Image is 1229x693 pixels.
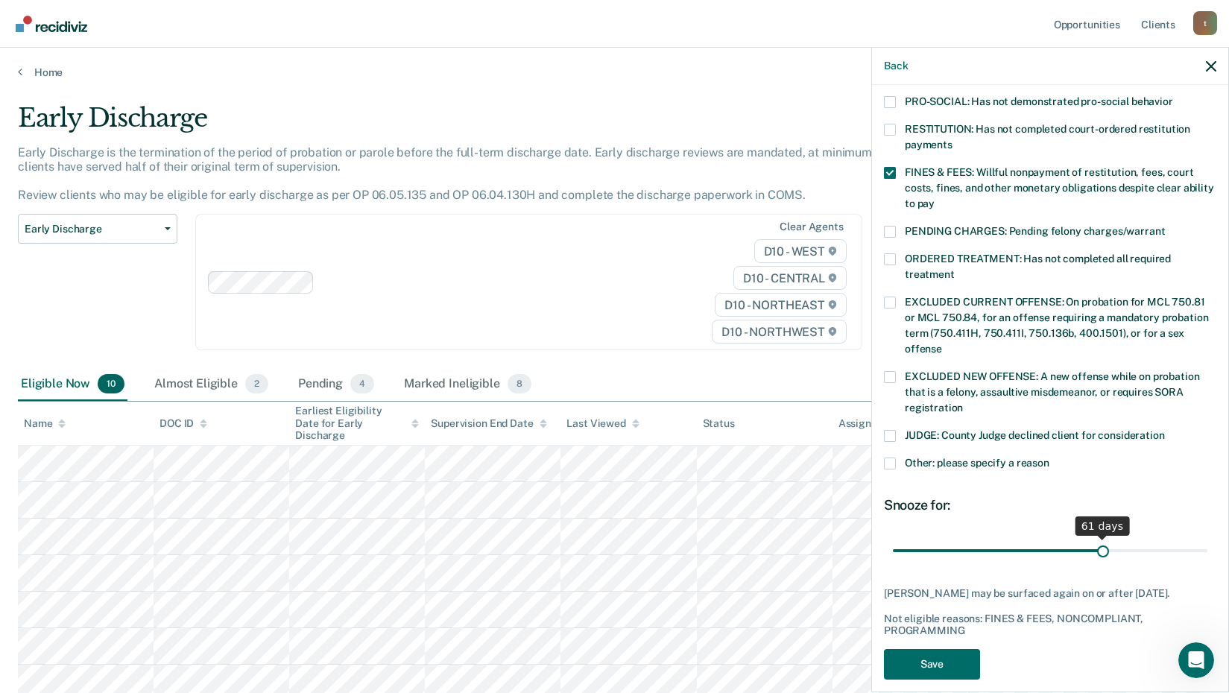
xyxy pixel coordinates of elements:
[754,239,847,263] span: D10 - WEST
[905,253,1171,280] span: ORDERED TREATMENT: Has not completed all required treatment
[295,405,419,442] div: Earliest Eligibility Date for Early Discharge
[431,417,546,430] div: Supervision End Date
[401,368,534,401] div: Marked Ineligible
[245,374,268,393] span: 2
[24,417,66,430] div: Name
[16,16,87,32] img: Recidiviz
[25,223,159,235] span: Early Discharge
[98,374,124,393] span: 10
[838,417,909,430] div: Assigned to
[733,266,847,290] span: D10 - CENTRAL
[884,497,1216,513] div: Snooze for:
[566,417,639,430] div: Last Viewed
[905,429,1165,441] span: JUDGE: County Judge declined client for consideration
[151,368,271,401] div: Almost Eligible
[712,320,846,344] span: D10 - NORTHWEST
[159,417,207,430] div: DOC ID
[703,417,735,430] div: Status
[18,103,940,145] div: Early Discharge
[905,296,1208,355] span: EXCLUDED CURRENT OFFENSE: On probation for MCL 750.81 or MCL 750.84, for an offense requiring a m...
[18,368,127,401] div: Eligible Now
[1178,642,1214,678] iframe: Intercom live chat
[295,368,377,401] div: Pending
[715,293,846,317] span: D10 - NORTHEAST
[884,649,980,680] button: Save
[1075,516,1130,536] div: 61 days
[508,374,531,393] span: 8
[1193,11,1217,35] div: t
[884,587,1216,600] div: [PERSON_NAME] may be surfaced again on or after [DATE].
[780,221,843,233] div: Clear agents
[905,225,1165,237] span: PENDING CHARGES: Pending felony charges/warrant
[884,613,1216,638] div: Not eligible reasons: FINES & FEES, NONCOMPLIANT, PROGRAMMING
[18,66,1211,79] a: Home
[905,123,1190,151] span: RESTITUTION: Has not completed court-ordered restitution payments
[884,60,908,72] button: Back
[905,95,1173,107] span: PRO-SOCIAL: Has not demonstrated pro-social behavior
[350,374,374,393] span: 4
[18,145,904,203] p: Early Discharge is the termination of the period of probation or parole before the full-term disc...
[1193,11,1217,35] button: Profile dropdown button
[905,370,1199,414] span: EXCLUDED NEW OFFENSE: A new offense while on probation that is a felony, assaultive misdemeanor, ...
[905,457,1049,469] span: Other: please specify a reason
[905,166,1214,209] span: FINES & FEES: Willful nonpayment of restitution, fees, court costs, fines, and other monetary obl...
